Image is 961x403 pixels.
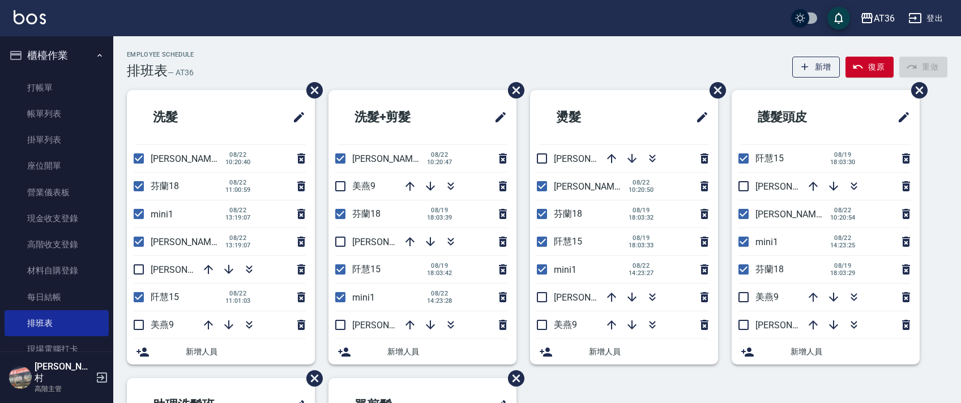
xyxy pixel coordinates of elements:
[225,158,251,166] span: 10:20:40
[499,362,526,395] span: 刪除班表
[5,231,109,258] a: 高階收支登錄
[830,269,856,277] span: 18:03:29
[629,262,654,269] span: 08/22
[5,310,109,336] a: 排班表
[755,153,784,164] span: 阡慧15
[830,214,856,221] span: 10:20:54
[151,264,229,275] span: [PERSON_NAME]16
[830,158,856,166] span: 18:03:30
[127,339,315,365] div: 新增人員
[136,97,240,138] h2: 洗髮
[554,236,582,247] span: 阡慧15
[225,242,251,249] span: 13:19:07
[890,104,911,131] span: 修改班表的標題
[755,264,784,275] span: 芬蘭18
[755,237,778,247] span: mini1
[830,234,856,242] span: 08/22
[225,151,251,158] span: 08/22
[904,8,947,29] button: 登出
[352,264,381,275] span: 阡慧15
[338,97,457,138] h2: 洗髮+剪髮
[5,127,109,153] a: 掛單列表
[14,10,46,24] img: Logo
[427,158,452,166] span: 10:20:47
[127,51,194,58] h2: Employee Schedule
[554,181,632,192] span: [PERSON_NAME]11
[530,339,718,365] div: 新增人員
[352,181,375,191] span: 美燕9
[285,104,306,131] span: 修改班表的標題
[830,207,856,214] span: 08/22
[168,67,194,79] h6: — AT36
[186,346,306,358] span: 新增人員
[792,57,840,78] button: 新增
[352,237,425,247] span: [PERSON_NAME]6
[225,186,251,194] span: 11:00:59
[499,74,526,107] span: 刪除班表
[352,153,430,164] span: [PERSON_NAME]11
[487,104,507,131] span: 修改班表的標題
[554,319,577,330] span: 美燕9
[830,242,856,249] span: 14:23:25
[629,186,654,194] span: 10:20:50
[629,242,654,249] span: 18:03:33
[427,269,452,277] span: 18:03:42
[151,291,179,302] span: 阡慧15
[225,234,251,242] span: 08/22
[151,237,224,247] span: [PERSON_NAME]6
[5,258,109,284] a: 材料自購登錄
[629,269,654,277] span: 14:23:27
[741,97,857,138] h2: 護髮頭皮
[701,74,728,107] span: 刪除班表
[5,205,109,231] a: 現金收支登錄
[5,153,109,179] a: 座位開單
[827,7,850,29] button: save
[5,101,109,127] a: 帳單列表
[35,361,92,384] h5: [PERSON_NAME]村
[225,297,251,305] span: 11:01:03
[755,209,834,220] span: [PERSON_NAME]11
[127,63,168,79] h3: 排班表
[874,11,895,25] div: AT36
[151,209,173,220] span: mini1
[35,384,92,394] p: 高階主管
[791,346,911,358] span: 新增人員
[629,179,654,186] span: 08/22
[225,290,251,297] span: 08/22
[629,207,654,214] span: 08/19
[5,336,109,362] a: 現場電腦打卡
[328,339,516,365] div: 新增人員
[755,320,834,331] span: [PERSON_NAME]16
[225,207,251,214] span: 08/22
[5,284,109,310] a: 每日結帳
[554,292,627,303] span: [PERSON_NAME]6
[5,75,109,101] a: 打帳單
[830,262,856,269] span: 08/19
[830,151,856,158] span: 08/19
[903,74,929,107] span: 刪除班表
[352,320,430,331] span: [PERSON_NAME]16
[151,181,179,191] span: 芬蘭18
[539,97,643,138] h2: 燙髮
[856,7,899,30] button: AT36
[387,346,507,358] span: 新增人員
[629,234,654,242] span: 08/19
[427,151,452,158] span: 08/22
[629,214,654,221] span: 18:03:32
[755,181,828,192] span: [PERSON_NAME]6
[5,179,109,205] a: 營業儀表板
[352,292,375,303] span: mini1
[225,214,251,221] span: 13:19:07
[554,208,582,219] span: 芬蘭18
[845,57,894,78] button: 復原
[755,291,779,302] span: 美燕9
[5,41,109,70] button: 櫃檯作業
[298,362,324,395] span: 刪除班表
[689,104,709,131] span: 修改班表的標題
[225,179,251,186] span: 08/22
[427,290,452,297] span: 08/22
[554,264,576,275] span: mini1
[589,346,709,358] span: 新增人員
[151,153,229,164] span: [PERSON_NAME]11
[732,339,920,365] div: 新增人員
